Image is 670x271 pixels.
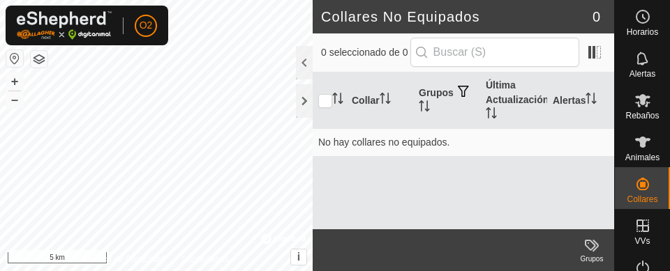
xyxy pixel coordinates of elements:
span: i [297,251,300,263]
span: Animales [625,153,660,162]
a: Contáctenos [181,253,228,265]
p-sorticon: Activar para ordenar [419,102,430,114]
img: Logo Gallagher [17,11,112,40]
a: Política de Privacidad [84,253,165,265]
span: VVs [634,237,650,245]
th: Última Actualización [480,72,547,129]
p-sorticon: Activar para ordenar [486,109,497,121]
button: i [291,249,306,265]
p-sorticon: Activar para ordenar [332,95,343,106]
button: Restablecer Mapa [6,50,23,67]
span: O2 [140,18,153,33]
span: Alertas [630,70,655,78]
th: Grupos [413,72,480,129]
h2: Collares No Equipados [321,8,593,25]
p-sorticon: Activar para ordenar [380,95,391,106]
td: No hay collares no equipados. [313,128,614,156]
span: 0 seleccionado de 0 [321,45,410,60]
button: – [6,91,23,108]
button: Capas del Mapa [31,51,47,68]
span: Horarios [627,28,658,36]
span: 0 [593,6,600,27]
th: Collar [346,72,413,129]
span: Rebaños [625,111,659,120]
button: + [6,73,23,90]
input: Buscar (S) [410,38,579,67]
p-sorticon: Activar para ordenar [586,95,597,106]
th: Alertas [547,72,614,129]
span: Collares [627,195,657,203]
div: Grupos [569,254,614,264]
